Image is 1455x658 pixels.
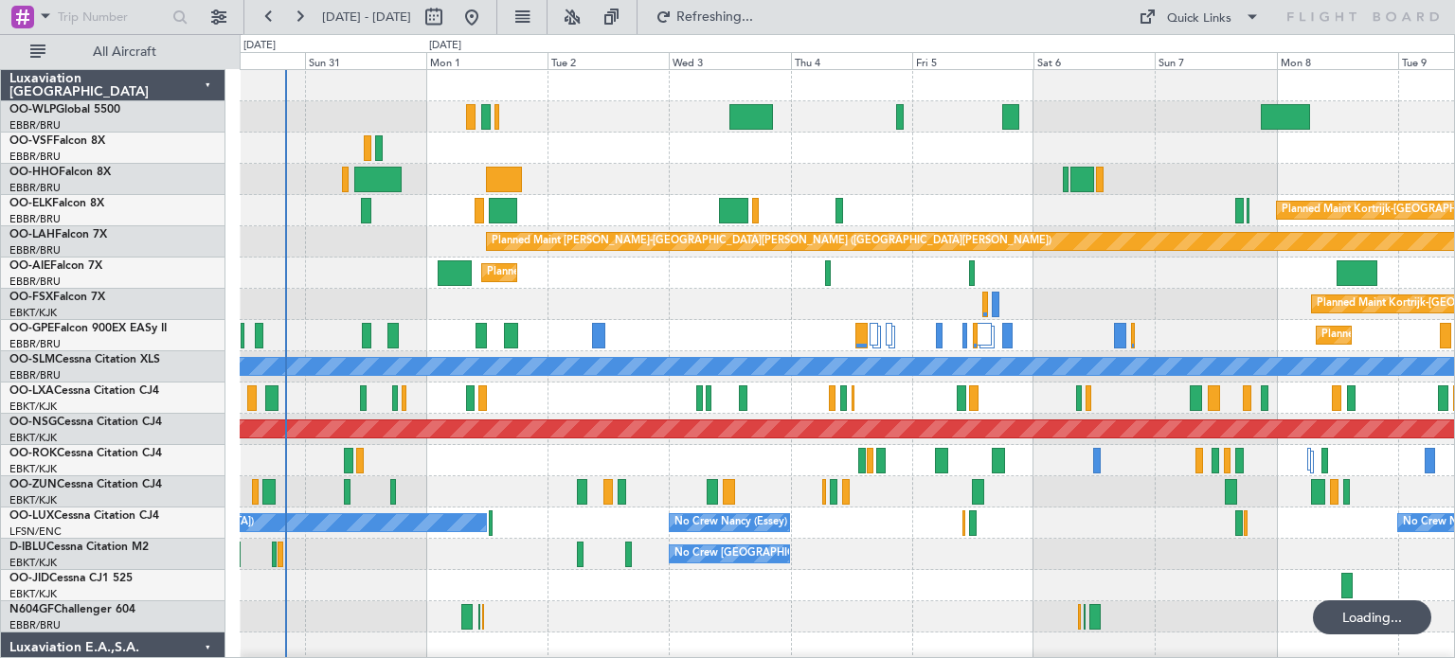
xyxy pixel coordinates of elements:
a: OO-WLPGlobal 5500 [9,104,120,116]
button: All Aircraft [21,37,206,67]
span: OO-ELK [9,198,52,209]
a: EBKT/KJK [9,556,57,570]
a: EBBR/BRU [9,212,61,226]
a: EBKT/KJK [9,306,57,320]
span: OO-JID [9,573,49,584]
a: OO-ROKCessna Citation CJ4 [9,448,162,459]
div: [DATE] [429,38,461,54]
div: Thu 4 [791,52,912,69]
div: Quick Links [1167,9,1231,28]
a: OO-JIDCessna CJ1 525 [9,573,133,584]
a: EBBR/BRU [9,337,61,351]
a: EBBR/BRU [9,275,61,289]
a: EBKT/KJK [9,587,57,601]
a: EBKT/KJK [9,400,57,414]
span: OO-ROK [9,448,57,459]
a: OO-LUXCessna Citation CJ4 [9,510,159,522]
div: No Crew Nancy (Essey) [674,508,787,537]
a: OO-SLMCessna Citation XLS [9,354,160,365]
div: Sat 6 [1033,52,1155,69]
a: EBKT/KJK [9,462,57,476]
div: Sat 30 [184,52,305,69]
input: Trip Number [58,3,167,31]
span: OO-LXA [9,385,54,397]
div: Loading... [1313,600,1431,634]
a: OO-LAHFalcon 7X [9,229,107,240]
span: OO-AIE [9,260,50,272]
div: Sun 31 [305,52,426,69]
a: OO-FSXFalcon 7X [9,292,105,303]
span: OO-LUX [9,510,54,522]
span: All Aircraft [49,45,200,59]
span: N604GF [9,604,54,615]
span: [DATE] - [DATE] [322,9,411,26]
div: Planned Maint [PERSON_NAME]-[GEOGRAPHIC_DATA][PERSON_NAME] ([GEOGRAPHIC_DATA][PERSON_NAME]) [492,227,1051,256]
div: Sun 7 [1155,52,1276,69]
a: D-IBLUCessna Citation M2 [9,542,149,553]
div: Mon 8 [1277,52,1398,69]
a: EBBR/BRU [9,243,61,258]
a: LFSN/ENC [9,525,62,539]
div: Planned Maint [GEOGRAPHIC_DATA] ([GEOGRAPHIC_DATA]) [487,258,785,287]
div: Fri 5 [912,52,1033,69]
span: OO-VSF [9,135,53,147]
span: OO-SLM [9,354,55,365]
a: OO-AIEFalcon 7X [9,260,102,272]
a: OO-NSGCessna Citation CJ4 [9,417,162,428]
a: EBBR/BRU [9,618,61,632]
a: EBBR/BRU [9,368,61,382]
span: OO-NSG [9,417,57,428]
span: OO-LAH [9,229,55,240]
a: EBBR/BRU [9,118,61,133]
span: OO-WLP [9,104,56,116]
div: Wed 3 [669,52,790,69]
span: Refreshing... [675,10,755,24]
span: OO-ZUN [9,479,57,490]
a: OO-VSFFalcon 8X [9,135,105,147]
a: OO-GPEFalcon 900EX EASy II [9,323,167,334]
button: Quick Links [1129,2,1269,32]
span: OO-HHO [9,167,59,178]
div: [DATE] [243,38,276,54]
button: Refreshing... [647,2,761,32]
a: OO-HHOFalcon 8X [9,167,111,178]
a: OO-ELKFalcon 8X [9,198,104,209]
a: EBKT/KJK [9,431,57,445]
span: OO-GPE [9,323,54,334]
a: N604GFChallenger 604 [9,604,135,615]
span: OO-FSX [9,292,53,303]
div: Tue 2 [548,52,669,69]
a: EBBR/BRU [9,181,61,195]
a: EBKT/KJK [9,493,57,507]
a: OO-ZUNCessna Citation CJ4 [9,479,162,490]
a: OO-LXACessna Citation CJ4 [9,385,159,397]
div: No Crew [GEOGRAPHIC_DATA] ([GEOGRAPHIC_DATA] National) [674,540,992,568]
div: Mon 1 [426,52,548,69]
span: D-IBLU [9,542,46,553]
a: EBBR/BRU [9,150,61,164]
